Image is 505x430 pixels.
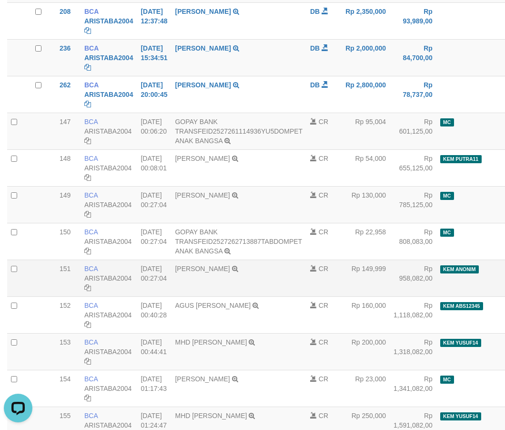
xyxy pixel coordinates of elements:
[84,201,131,209] a: ARISTABA2004
[175,412,247,420] a: MHD [PERSON_NAME]
[84,191,98,199] span: BCA
[390,370,436,407] td: Rp 1,341,082,00
[84,155,98,162] span: BCA
[84,81,99,89] span: BCA
[319,302,328,309] span: CR
[84,174,91,181] a: Copy ARISTABA2004 to clipboard
[84,17,133,25] a: ARISTABA2004
[84,265,98,273] span: BCA
[440,339,481,347] span: KEM YUSUF14
[60,375,71,383] span: 154
[137,223,171,260] td: [DATE] 00:27:04
[84,27,91,34] a: Copy ARISTABA2004 to clipboard
[319,338,328,346] span: CR
[84,394,91,402] a: Copy ARISTABA2004 to clipboard
[319,155,328,162] span: CR
[175,155,230,162] a: [PERSON_NAME]
[440,412,481,420] span: KEM YUSUF14
[84,311,131,319] a: ARISTABA2004
[60,302,71,309] span: 152
[84,63,91,71] a: Copy ARISTABA2004 to clipboard
[84,8,99,15] span: BCA
[340,186,390,223] td: Rp 130,000
[84,100,91,108] a: Copy ARISTABA2004 to clipboard
[60,8,71,15] span: 208
[440,155,482,163] span: KEM PUTRA11
[84,385,131,392] a: ARISTABA2004
[137,296,171,333] td: [DATE] 00:40:28
[137,76,171,113] td: [DATE] 20:00:45
[84,238,131,245] a: ARISTABA2004
[175,228,302,255] a: GOPAY BANK TRANSFEID2527262713887TABDOMPET ANAK BANGSA
[60,118,71,126] span: 147
[84,274,131,282] a: ARISTABA2004
[84,44,99,52] span: BCA
[137,370,171,407] td: [DATE] 01:17:43
[84,412,98,420] span: BCA
[60,265,71,273] span: 151
[340,333,390,370] td: Rp 200,000
[319,265,328,273] span: CR
[340,296,390,333] td: Rp 160,000
[84,118,98,126] span: BCA
[390,333,436,370] td: Rp 1,318,082,00
[60,338,71,346] span: 153
[390,223,436,260] td: Rp 808,083,00
[84,54,133,62] a: ARISTABA2004
[340,113,390,149] td: Rp 95,004
[60,81,71,89] span: 262
[390,2,436,39] td: Rp 93,989,00
[390,76,436,113] td: Rp 78,737,00
[175,191,230,199] a: [PERSON_NAME]
[137,149,171,186] td: [DATE] 00:08:01
[137,2,171,39] td: [DATE] 12:37:48
[319,375,328,383] span: CR
[175,8,231,15] a: [PERSON_NAME]
[440,376,454,384] span: Manually Checked by: asqsmile
[137,260,171,296] td: [DATE] 00:27:04
[390,113,436,149] td: Rp 601,125,00
[390,149,436,186] td: Rp 655,125,00
[390,296,436,333] td: Rp 1,118,082,00
[440,118,454,126] span: Manually Checked by: asqsmile
[84,302,98,309] span: BCA
[319,191,328,199] span: CR
[137,333,171,370] td: [DATE] 00:44:41
[84,228,98,236] span: BCA
[319,118,328,126] span: CR
[175,265,230,273] a: [PERSON_NAME]
[340,149,390,186] td: Rp 54,000
[310,8,320,15] span: DB
[84,321,91,328] a: Copy ARISTABA2004 to clipboard
[137,113,171,149] td: [DATE] 00:06:20
[84,247,91,255] a: Copy ARISTABA2004 to clipboard
[175,338,247,346] a: MHD [PERSON_NAME]
[340,223,390,260] td: Rp 22,958
[340,39,390,76] td: Rp 2,000,000
[340,76,390,113] td: Rp 2,800,000
[390,260,436,296] td: Rp 958,082,00
[175,118,302,145] a: GOPAY BANK TRANSFEID2527261114936YU5DOMPET ANAK BANGSA
[84,164,131,172] a: ARISTABA2004
[440,192,454,200] span: Manually Checked by: asqsmile
[60,412,71,420] span: 155
[84,284,91,292] a: Copy ARISTABA2004 to clipboard
[390,39,436,76] td: Rp 84,700,00
[440,265,479,273] span: KEM ANONIM
[310,44,320,52] span: DB
[319,228,328,236] span: CR
[390,186,436,223] td: Rp 785,125,00
[4,4,32,32] button: Open LiveChat chat widget
[440,229,454,237] span: Manually Checked by: asqsmile
[60,44,71,52] span: 236
[175,81,231,89] a: [PERSON_NAME]
[84,421,131,429] a: ARISTABA2004
[84,338,98,346] span: BCA
[84,375,98,383] span: BCA
[340,370,390,407] td: Rp 23,000
[137,39,171,76] td: [DATE] 15:34:51
[84,127,131,135] a: ARISTABA2004
[340,2,390,39] td: Rp 2,350,000
[60,191,71,199] span: 149
[340,260,390,296] td: Rp 149,999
